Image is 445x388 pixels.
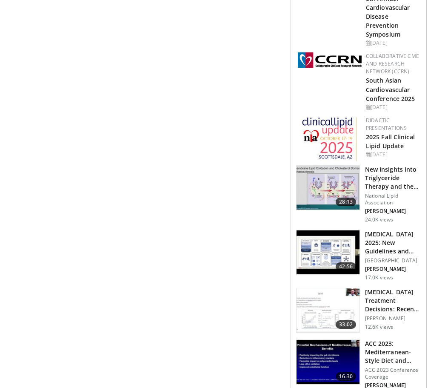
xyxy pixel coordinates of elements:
a: South Asian Cardiovascular Conference 2025 [366,76,415,102]
span: 28:13 [336,198,356,206]
a: 2025 Fall Clinical Lipid Update [366,133,415,150]
a: 33:02 [MEDICAL_DATA] Treatment Decisions: Recent Updates to Guidelines and St… [PERSON_NAME] 12.6... [296,288,421,333]
img: b0c32e83-cd40-4939-b266-f52db6655e49.150x105_q85_crop-smart_upscale.jpg [297,340,359,384]
p: National Lipid Association [365,193,421,206]
div: [DATE] [366,103,419,111]
a: Collaborative CME and Research Network (CCRN) [366,52,419,75]
img: 45ea033d-f728-4586-a1ce-38957b05c09e.150x105_q85_crop-smart_upscale.jpg [297,166,359,210]
p: [PERSON_NAME] [365,208,421,215]
p: 24.0K views [365,216,393,223]
p: ACC 2023 Conference Coverage [365,367,421,380]
p: [PERSON_NAME] [365,266,421,273]
div: [DATE] [366,39,419,47]
span: 16:30 [336,372,356,381]
h3: [MEDICAL_DATA] 2025: New Guidelines and Resistant [MEDICAL_DATA] [365,230,421,256]
span: 42:56 [336,262,356,271]
p: 17.0K views [365,274,393,281]
span: 33:02 [336,320,356,329]
img: 280bcb39-0f4e-42eb-9c44-b41b9262a277.150x105_q85_crop-smart_upscale.jpg [297,230,359,275]
div: Didactic Presentations [366,117,419,132]
p: [PERSON_NAME] [365,315,421,322]
a: 42:56 [MEDICAL_DATA] 2025: New Guidelines and Resistant [MEDICAL_DATA] [GEOGRAPHIC_DATA] [PERSON_... [296,230,421,281]
img: d65bce67-f81a-47c5-b47d-7b8806b59ca8.jpg.150x105_q85_autocrop_double_scale_upscale_version-0.2.jpg [302,117,357,161]
div: [DATE] [366,151,419,158]
p: 12.6K views [365,324,393,331]
h3: New Insights into Triglyceride Therapy and the Role of Omega-3 Fatty… [365,165,421,191]
p: [GEOGRAPHIC_DATA] [365,257,421,264]
h3: ACC 2023: Mediterranean-Style Diet and Cardiovascular Disease Risk [365,339,421,365]
img: a04ee3ba-8487-4636-b0fb-5e8d268f3737.png.150x105_q85_autocrop_double_scale_upscale_version-0.2.png [298,52,362,68]
a: 28:13 New Insights into Triglyceride Therapy and the Role of Omega-3 Fatty… National Lipid Associ... [296,165,421,223]
img: 6f79f02c-3240-4454-8beb-49f61d478177.150x105_q85_crop-smart_upscale.jpg [297,288,359,333]
h3: [MEDICAL_DATA] Treatment Decisions: Recent Updates to Guidelines and St… [365,288,421,313]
